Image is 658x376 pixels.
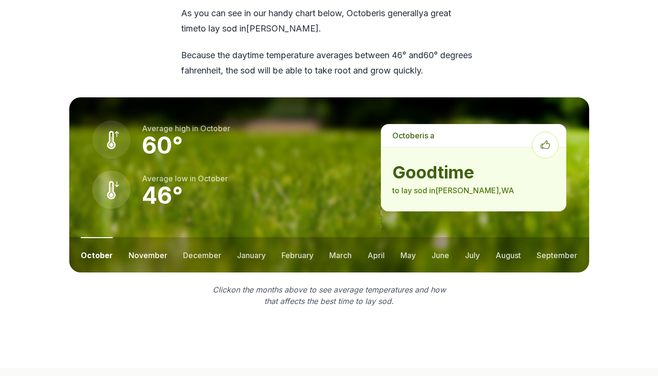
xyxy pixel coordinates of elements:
p: is a [381,124,566,147]
span: october [392,131,422,140]
button: november [129,237,167,272]
button: july [465,237,480,272]
button: april [367,237,385,272]
div: As you can see in our handy chart below, is generally a great time to lay sod in [PERSON_NAME] . [181,6,477,78]
strong: 60 ° [142,131,183,159]
button: march [329,237,352,272]
button: october [81,237,113,272]
button: august [496,237,521,272]
span: october [198,174,228,183]
button: may [400,237,416,272]
span: october [346,8,379,18]
p: Average low in [142,173,228,184]
button: september [537,237,577,272]
span: october [200,124,230,133]
p: Click on the months above to see average temperatures and how that affects the best time to lay sod. [207,284,452,307]
p: Because the daytime temperature averages between 46 ° and 60 ° degrees fahrenheit, the sod will b... [181,48,477,78]
strong: 46 ° [142,181,183,209]
button: december [183,237,221,272]
button: january [237,237,266,272]
p: to lay sod in [PERSON_NAME] , WA [392,185,554,196]
strong: good time [392,163,554,182]
p: Average high in [142,123,230,134]
button: february [281,237,313,272]
button: june [431,237,449,272]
